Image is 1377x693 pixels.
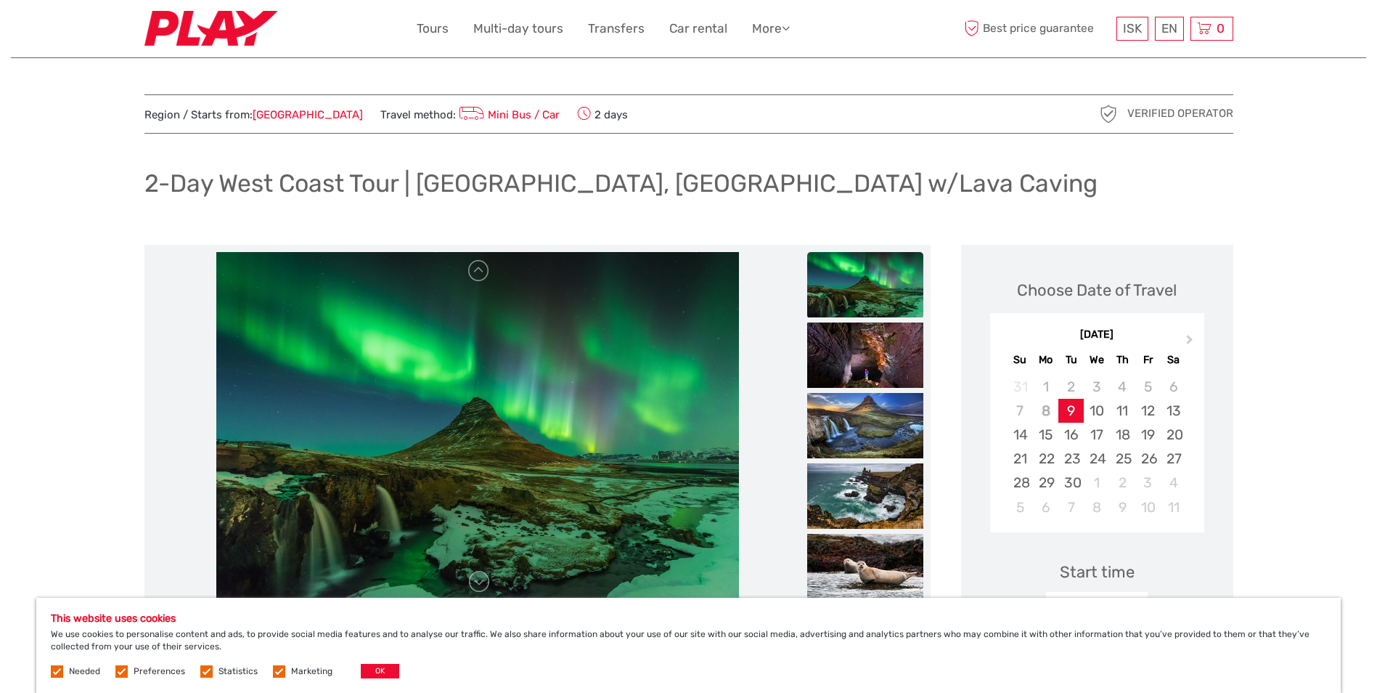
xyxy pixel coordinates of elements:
span: ISK [1123,21,1142,36]
div: Choose Thursday, October 9th, 2025 [1110,495,1135,519]
div: Choose Thursday, September 25th, 2025 [1110,447,1135,471]
div: Choose Tuesday, September 16th, 2025 [1058,423,1084,447]
div: Choose Saturday, September 13th, 2025 [1161,399,1186,423]
div: Fr [1135,350,1161,370]
div: Sa [1161,350,1186,370]
div: Choose Thursday, September 11th, 2025 [1110,399,1135,423]
div: Choose Friday, October 10th, 2025 [1135,495,1161,519]
span: Best price guarantee [961,17,1113,41]
div: Choose Friday, September 12th, 2025 [1135,399,1161,423]
div: Choose Saturday, October 4th, 2025 [1161,471,1186,495]
div: Not available Tuesday, September 2nd, 2025 [1058,375,1084,399]
h1: 2-Day West Coast Tour | [GEOGRAPHIC_DATA], [GEOGRAPHIC_DATA] w/Lava Caving [144,169,1098,198]
div: We [1084,350,1109,370]
div: Not available Sunday, September 7th, 2025 [1008,399,1033,423]
div: Choose Date of Travel [1017,279,1177,301]
p: We're away right now. Please check back later! [20,25,164,37]
img: a55e751dcff844599008e7879a846f1b_slider_thumbnail.jpeg [807,393,923,458]
span: Verified Operator [1127,106,1233,121]
div: Mo [1033,350,1058,370]
label: Preferences [134,665,185,678]
div: Choose Friday, September 26th, 2025 [1135,447,1161,471]
span: Region / Starts from: [144,108,363,123]
img: d3545ed950a34c7d8a90cc0772284426_slider_thumbnail.jpeg [807,534,923,599]
div: EN [1155,17,1184,41]
div: Not available Sunday, August 31st, 2025 [1008,375,1033,399]
label: Marketing [291,665,332,678]
div: 09:00 [1046,592,1148,625]
div: Su [1008,350,1033,370]
div: Choose Monday, October 6th, 2025 [1033,495,1058,519]
img: 462c063d78c94b91b2ab853f4a04efcb_slider_thumbnail.jpeg [807,252,923,317]
div: Not available Wednesday, September 3rd, 2025 [1084,375,1109,399]
a: Mini Bus / Car [456,108,560,121]
div: month 2025-09 [994,375,1199,519]
div: Th [1110,350,1135,370]
div: Choose Wednesday, September 17th, 2025 [1084,423,1109,447]
div: Choose Sunday, September 28th, 2025 [1008,471,1033,495]
div: Choose Tuesday, September 9th, 2025 [1058,399,1084,423]
img: 8bf8fa57617740bc89e2d91ef8ce7e31_slider_thumbnail.jpeg [807,323,923,388]
a: Car rental [669,18,727,39]
div: Choose Tuesday, September 30th, 2025 [1058,471,1084,495]
span: 0 [1214,21,1227,36]
div: Choose Tuesday, October 7th, 2025 [1058,495,1084,519]
button: Next Month [1180,331,1203,354]
div: Choose Saturday, September 27th, 2025 [1161,447,1186,471]
div: Choose Tuesday, September 23rd, 2025 [1058,447,1084,471]
div: Choose Wednesday, October 8th, 2025 [1084,495,1109,519]
div: Not available Monday, September 8th, 2025 [1033,399,1058,423]
div: Choose Thursday, September 18th, 2025 [1110,423,1135,447]
div: Not available Saturday, September 6th, 2025 [1161,375,1186,399]
a: More [752,18,790,39]
div: Not available Friday, September 5th, 2025 [1135,375,1161,399]
div: Choose Wednesday, September 24th, 2025 [1084,447,1109,471]
a: [GEOGRAPHIC_DATA] [253,108,363,121]
a: Multi-day tours [473,18,563,39]
div: Choose Friday, September 19th, 2025 [1135,423,1161,447]
img: verified_operator_grey_128.png [1097,102,1120,126]
img: 462c063d78c94b91b2ab853f4a04efcb_main_slider.jpeg [216,252,739,601]
img: 81970ca744534c118668d02034c47723_slider_thumbnail.jpeg [807,463,923,529]
div: Choose Sunday, October 5th, 2025 [1008,495,1033,519]
div: Start time [1060,561,1135,583]
img: Fly Play [144,11,277,46]
div: Not available Monday, September 1st, 2025 [1033,375,1058,399]
a: Tours [417,18,449,39]
div: Choose Wednesday, September 10th, 2025 [1084,399,1109,423]
div: Not available Thursday, September 4th, 2025 [1110,375,1135,399]
div: Choose Saturday, September 20th, 2025 [1161,423,1186,447]
div: Choose Monday, September 22nd, 2025 [1033,447,1058,471]
div: Choose Monday, September 29th, 2025 [1033,471,1058,495]
div: We use cookies to personalise content and ads, to provide social media features and to analyse ou... [36,598,1341,693]
a: Transfers [588,18,645,39]
div: [DATE] [990,328,1204,343]
button: OK [361,664,399,678]
span: Travel method: [380,104,560,124]
div: Choose Thursday, October 2nd, 2025 [1110,471,1135,495]
button: Open LiveChat chat widget [167,23,184,40]
div: Choose Sunday, September 14th, 2025 [1008,423,1033,447]
label: Statistics [218,665,258,678]
div: Tu [1058,350,1084,370]
div: Choose Monday, September 15th, 2025 [1033,423,1058,447]
div: Choose Friday, October 3rd, 2025 [1135,471,1161,495]
div: Choose Sunday, September 21st, 2025 [1008,447,1033,471]
div: Choose Wednesday, October 1st, 2025 [1084,471,1109,495]
h5: This website uses cookies [51,612,1326,625]
div: Choose Saturday, October 11th, 2025 [1161,495,1186,519]
label: Needed [69,665,100,678]
span: 2 days [577,104,628,124]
